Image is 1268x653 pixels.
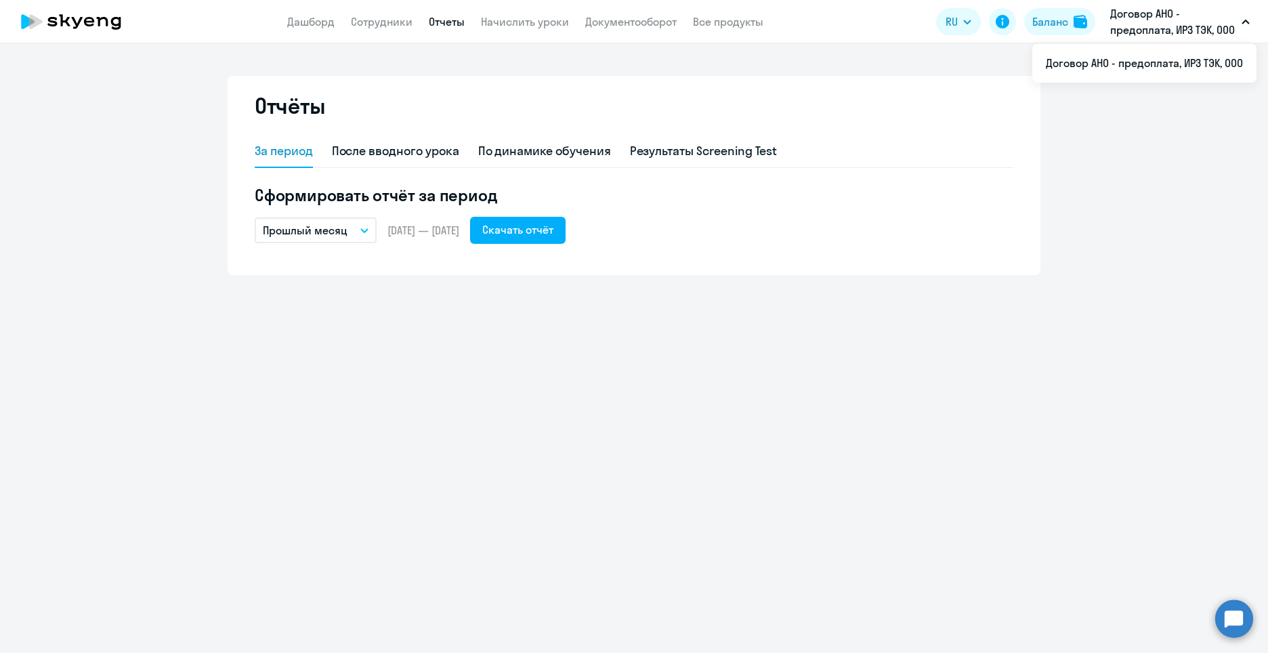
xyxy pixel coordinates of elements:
[482,222,553,238] div: Скачать отчёт
[481,15,569,28] a: Начислить уроки
[351,15,413,28] a: Сотрудники
[693,15,763,28] a: Все продукты
[630,142,778,160] div: Результаты Screening Test
[429,15,465,28] a: Отчеты
[255,217,377,243] button: Прошлый месяц
[936,8,981,35] button: RU
[585,15,677,28] a: Документооборот
[1074,15,1087,28] img: balance
[1103,5,1256,38] button: Договор АНО - предоплата, ИРЗ ТЭК, ООО
[1110,5,1236,38] p: Договор АНО - предоплата, ИРЗ ТЭК, ООО
[255,92,325,119] h2: Отчёты
[1032,14,1068,30] div: Баланс
[255,184,1013,206] h5: Сформировать отчёт за период
[478,142,611,160] div: По динамике обучения
[470,217,566,244] button: Скачать отчёт
[387,223,459,238] span: [DATE] — [DATE]
[1032,43,1256,83] ul: RU
[946,14,958,30] span: RU
[255,142,313,160] div: За период
[287,15,335,28] a: Дашборд
[263,222,347,238] p: Прошлый месяц
[332,142,459,160] div: После вводного урока
[1024,8,1095,35] button: Балансbalance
